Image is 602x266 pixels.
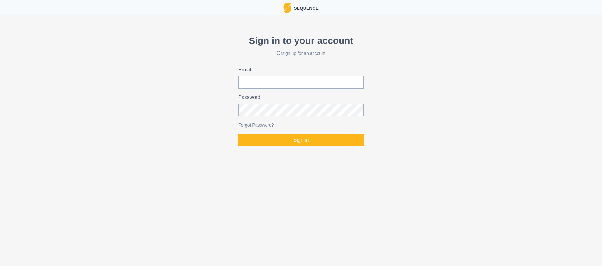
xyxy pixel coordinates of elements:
button: Sign in [238,134,364,146]
a: Forgot Password? [238,123,274,128]
p: Sign in to your account [238,34,364,48]
h2: Or [238,50,364,56]
img: Logo [283,3,291,13]
a: LogoSequence [283,3,319,13]
a: sign up for an account [282,51,325,56]
p: Sequence [291,4,319,12]
label: Email [238,66,360,74]
label: Password [238,94,360,101]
